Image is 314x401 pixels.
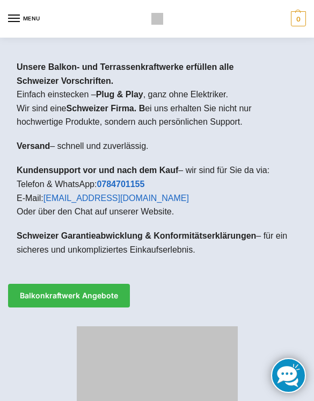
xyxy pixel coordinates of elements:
p: – für ein sicheres und unkompliziertes Einkaufserlebnis. [17,229,297,256]
span: Balkonkraftwerk Angebote [20,292,118,299]
strong: Schweizer Garantieabwicklung & Konformitätserklärungen [17,231,256,240]
p: Wir sind eine ei uns erhalten Sie nicht nur hochwertige Produkte, sondern auch persönlichen Support. [17,102,297,129]
button: Menu [8,11,40,27]
strong: Plug & Play [96,90,143,99]
strong: Unsere Balkon- und Terrassenkraftwerke erfüllen alle Schweizer Vorschriften. [17,62,233,85]
a: 0 [288,11,306,26]
a: 0784701155 [97,180,144,189]
p: – wir sind für Sie da via: Telefon & WhatsApp: E-Mail: Oder über den Chat auf unserer Website. [17,163,297,218]
p: – schnell und zuverlässig. [17,139,297,153]
strong: Schweizer Firma. B [66,104,145,113]
img: Solaranlagen, Speicheranlagen und Energiesparprodukte [151,13,163,25]
strong: Kundensupport vor und nach dem Kauf [17,166,178,175]
a: Balkonkraftwerk Angebote [8,284,130,307]
strong: Versand [17,141,50,151]
span: 0 [291,11,306,26]
nav: Cart contents [288,11,306,26]
div: Einfach einstecken – , ganz ohne Elektriker. [8,52,306,276]
a: [EMAIL_ADDRESS][DOMAIN_NAME] [43,194,189,203]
